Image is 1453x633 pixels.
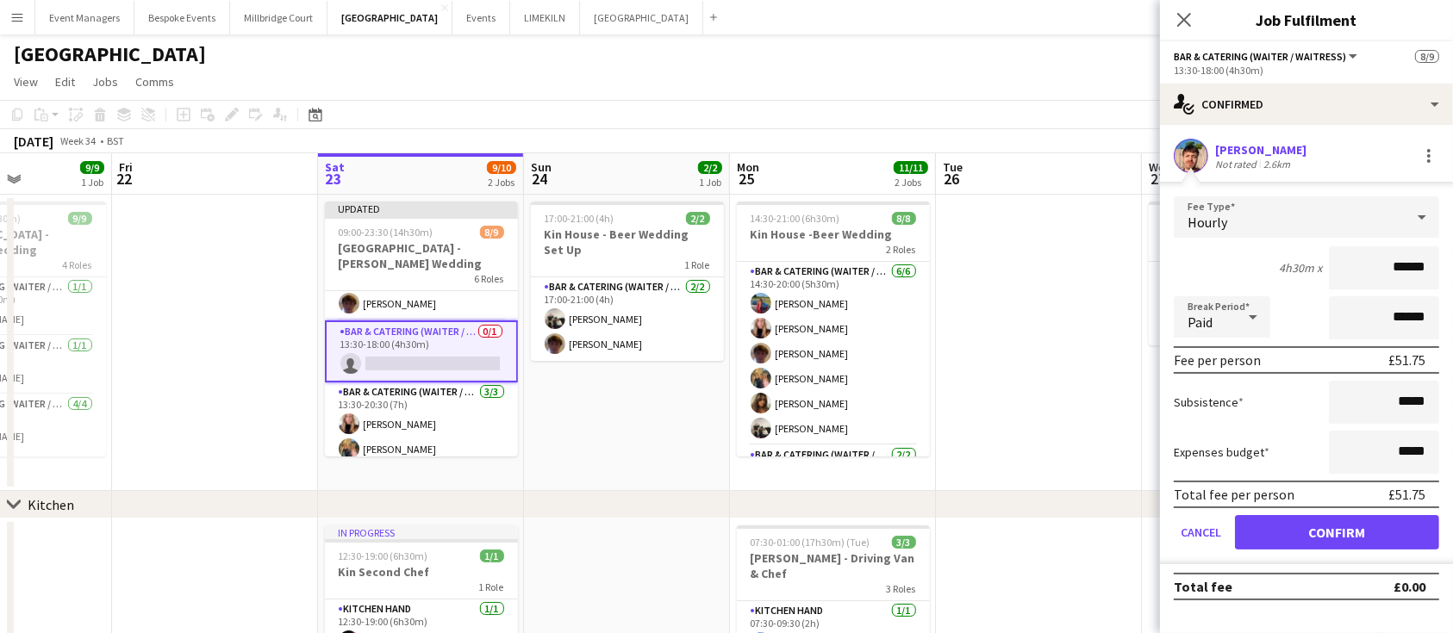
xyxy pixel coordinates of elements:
[92,74,118,90] span: Jobs
[55,74,75,90] span: Edit
[1174,64,1439,77] div: 13:30-18:00 (4h30m)
[940,169,963,189] span: 26
[325,262,518,320] app-card-role: Bar & Catering (Waiter / waitress)1/110:30-19:00 (8h30m)[PERSON_NAME]
[1388,351,1425,369] div: £51.75
[327,1,452,34] button: [GEOGRAPHIC_DATA]
[737,445,930,529] app-card-role: Bar & Catering (Waiter / waitress)2/2
[1188,214,1227,231] span: Hourly
[14,74,38,90] span: View
[1146,169,1171,189] span: 27
[894,161,928,174] span: 11/11
[1235,515,1439,549] button: Confirm
[452,1,510,34] button: Events
[81,176,103,189] div: 1 Job
[737,227,930,242] h3: Kin House -Beer Wedding
[1388,486,1425,503] div: £51.75
[487,161,516,174] span: 9/10
[734,169,759,189] span: 25
[698,161,722,174] span: 2/2
[339,549,428,562] span: 12:30-19:00 (6h30m)
[580,1,703,34] button: [GEOGRAPHIC_DATA]
[1149,262,1342,345] app-card-role: Bar & Catering (Waiter / waitress)2/217:30-21:30 (4h)[PERSON_NAME][PERSON_NAME]
[1174,50,1360,63] button: Bar & Catering (Waiter / waitress)
[325,159,345,175] span: Sat
[1279,260,1322,276] div: 4h30m x
[1260,158,1294,171] div: 2.6km
[107,134,124,147] div: BST
[685,258,710,271] span: 1 Role
[325,382,518,491] app-card-role: Bar & Catering (Waiter / waitress)3/313:30-20:30 (7h)[PERSON_NAME][PERSON_NAME]
[7,71,45,93] a: View
[1215,158,1260,171] div: Not rated
[475,272,504,285] span: 6 Roles
[325,202,518,215] div: Updated
[339,226,433,239] span: 09:00-23:30 (14h30m)
[1415,50,1439,63] span: 8/9
[510,1,580,34] button: LIMEKILN
[325,202,518,456] app-job-card: Updated09:00-23:30 (14h30m)8/9[GEOGRAPHIC_DATA] - [PERSON_NAME] Wedding6 RolesBar & Catering (Wai...
[80,161,104,174] span: 9/9
[1174,515,1228,549] button: Cancel
[887,582,916,595] span: 3 Roles
[1149,202,1342,345] app-job-card: 17:30-21:30 (4h)2/2Kin House Berkley - Set Up1 RoleBar & Catering (Waiter / waitress)2/217:30-21:...
[943,159,963,175] span: Tue
[531,159,552,175] span: Sun
[751,536,870,549] span: 07:30-01:00 (17h30m) (Tue)
[116,169,133,189] span: 22
[892,212,916,225] span: 8/8
[488,176,515,189] div: 2 Jobs
[699,176,721,189] div: 1 Job
[887,243,916,256] span: 2 Roles
[325,320,518,382] app-card-role: Bar & Catering (Waiter / waitress)0/113:30-18:00 (4h30m)
[119,159,133,175] span: Fri
[1174,444,1269,460] label: Expenses budget
[1174,50,1346,63] span: Bar & Catering (Waiter / waitress)
[1188,313,1213,331] span: Paid
[68,212,92,225] span: 9/9
[1174,486,1294,503] div: Total fee per person
[85,71,125,93] a: Jobs
[14,133,53,150] div: [DATE]
[14,41,206,67] h1: [GEOGRAPHIC_DATA]
[128,71,181,93] a: Comms
[895,176,927,189] div: 2 Jobs
[531,202,724,361] app-job-card: 17:00-21:00 (4h)2/2Kin House - Beer Wedding Set Up1 RoleBar & Catering (Waiter / waitress)2/217:0...
[1394,578,1425,595] div: £0.00
[531,227,724,258] h3: Kin House - Beer Wedding Set Up
[686,212,710,225] span: 2/2
[531,277,724,361] app-card-role: Bar & Catering (Waiter / waitress)2/217:00-21:00 (4h)[PERSON_NAME][PERSON_NAME]
[28,496,74,513] div: Kitchen
[1174,578,1232,595] div: Total fee
[1160,84,1453,125] div: Confirmed
[737,550,930,581] h3: [PERSON_NAME] - Driving Van & Chef
[134,1,230,34] button: Bespoke Events
[230,1,327,34] button: Millbridge Court
[57,134,100,147] span: Week 34
[325,564,518,580] h3: Kin Second Chef
[325,525,518,539] div: In progress
[325,240,518,271] h3: [GEOGRAPHIC_DATA] - [PERSON_NAME] Wedding
[751,212,840,225] span: 14:30-21:00 (6h30m)
[1174,351,1261,369] div: Fee per person
[737,202,930,456] app-job-card: 14:30-21:00 (6h30m)8/8Kin House -Beer Wedding2 RolesBar & Catering (Waiter / waitress)6/614:30-20...
[528,169,552,189] span: 24
[1174,394,1244,410] label: Subsistence
[35,1,134,34] button: Event Managers
[737,159,759,175] span: Mon
[479,580,504,593] span: 1 Role
[545,212,614,225] span: 17:00-21:00 (4h)
[480,226,504,239] span: 8/9
[480,549,504,562] span: 1/1
[1215,142,1306,158] div: [PERSON_NAME]
[63,258,92,271] span: 4 Roles
[1149,227,1342,242] h3: Kin House Berkley - Set Up
[892,536,916,549] span: 3/3
[737,262,930,445] app-card-role: Bar & Catering (Waiter / waitress)6/614:30-20:00 (5h30m)[PERSON_NAME][PERSON_NAME][PERSON_NAME][P...
[1149,159,1171,175] span: Wed
[1160,9,1453,31] h3: Job Fulfilment
[48,71,82,93] a: Edit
